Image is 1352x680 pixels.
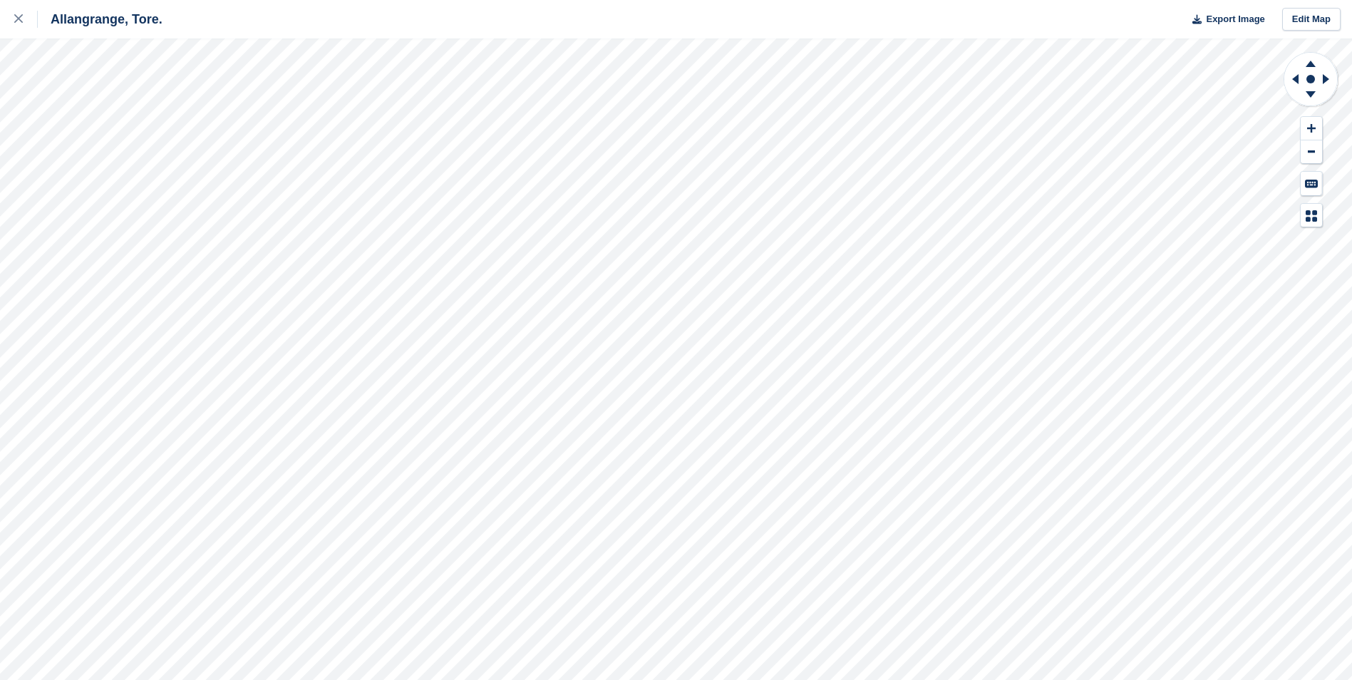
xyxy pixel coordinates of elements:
button: Zoom In [1301,117,1322,140]
span: Export Image [1206,12,1264,26]
div: Allangrange, Tore. [38,11,162,28]
button: Map Legend [1301,204,1322,227]
button: Keyboard Shortcuts [1301,172,1322,195]
button: Export Image [1184,8,1265,31]
button: Zoom Out [1301,140,1322,164]
a: Edit Map [1282,8,1341,31]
